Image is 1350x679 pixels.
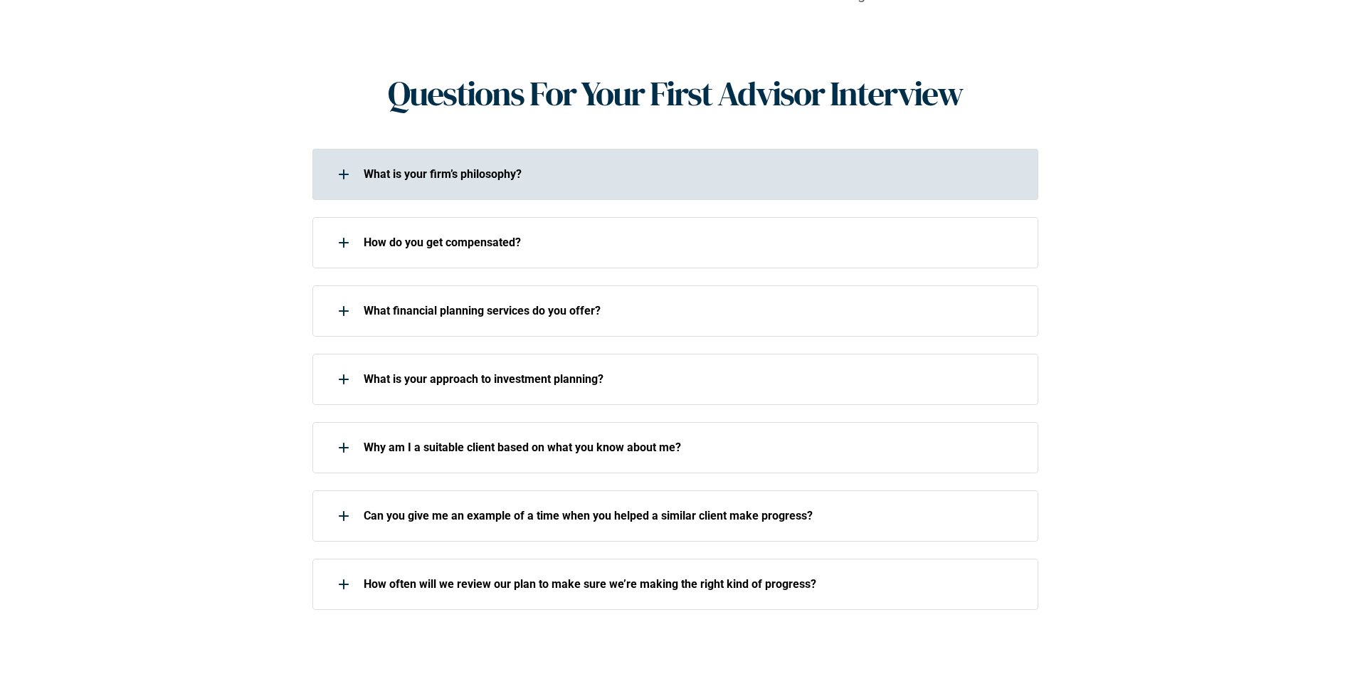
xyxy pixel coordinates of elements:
p: What is your firm’s philosophy? [364,167,1020,181]
p: What financial planning services do you offer? [364,304,1020,317]
p: Why am I a suitable client based on what you know about me? [364,441,1020,454]
h1: Questions For Your First Advisor Interview [388,73,962,115]
p: How often will we review our plan to make sure we’re making the right kind of progress? [364,577,1020,591]
p: How do you get compensated? [364,236,1020,249]
p: What is your approach to investment planning? [364,372,1020,386]
p: Can you give me an example of a time when you helped a similar client make progress? [364,509,1020,522]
